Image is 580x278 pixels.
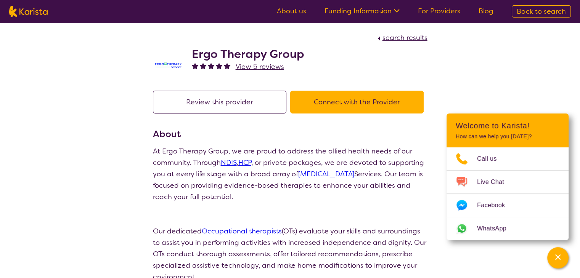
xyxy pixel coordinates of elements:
[153,91,286,113] button: Review this provider
[192,62,198,69] img: fullstar
[236,62,284,71] span: View 5 reviews
[447,147,569,240] ul: Choose channel
[236,61,284,72] a: View 5 reviews
[517,7,566,16] span: Back to search
[298,169,354,179] a: [MEDICAL_DATA]
[382,33,427,42] span: search results
[221,158,237,167] a: NDIS
[208,62,214,69] img: fullstar
[477,223,516,234] span: WhatsApp
[477,176,513,188] span: Live Chat
[325,6,400,16] a: Funding Information
[479,6,493,16] a: Blog
[224,62,230,69] img: fullstar
[277,6,306,16] a: About us
[200,62,206,69] img: fullstar
[456,121,559,130] h2: Welcome to Karista!
[447,217,569,240] a: Web link opens in a new tab.
[290,91,424,113] button: Connect with the Provider
[477,200,514,211] span: Facebook
[512,5,571,18] a: Back to search
[290,97,427,107] a: Connect with the Provider
[547,247,569,268] button: Channel Menu
[153,127,427,141] h3: About
[192,47,304,61] h2: Ergo Therapy Group
[153,145,427,203] p: At Ergo Therapy Group, we are proud to address the allied health needs of our community. Through ...
[202,227,282,236] a: Occupational therapists
[153,55,183,74] img: j2t6pnkwm7fb0fx62ebc.jpg
[418,6,460,16] a: For Providers
[376,33,427,42] a: search results
[456,133,559,140] p: How can we help you [DATE]?
[153,97,290,107] a: Review this provider
[477,153,506,165] span: Call us
[216,62,222,69] img: fullstar
[9,6,48,17] img: Karista logo
[238,158,251,167] a: HCP
[447,113,569,240] div: Channel Menu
